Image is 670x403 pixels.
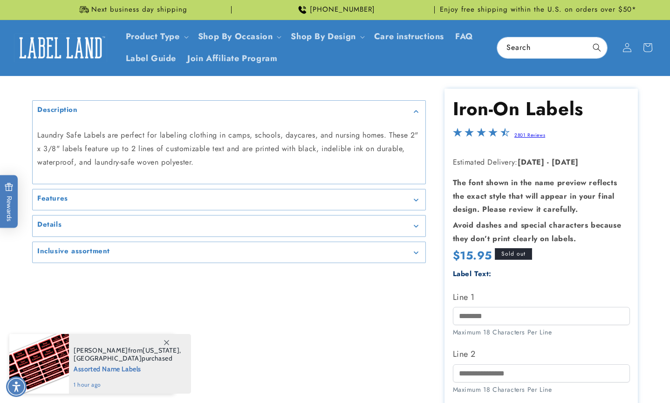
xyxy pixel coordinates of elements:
[374,31,444,42] span: Care instructions
[74,362,181,374] span: Assorted Name Labels
[74,346,128,354] span: [PERSON_NAME]
[11,30,111,66] a: Label Land
[143,346,179,354] span: [US_STATE]
[37,105,78,115] h2: Description
[33,215,425,236] summary: Details
[291,30,356,42] a: Shop By Design
[453,248,492,263] span: $15.95
[32,100,426,263] media-gallery: Gallery Viewer
[369,26,450,48] a: Care instructions
[37,247,110,256] h2: Inclusive assortment
[198,31,273,42] span: Shop By Occasion
[126,53,177,64] span: Label Guide
[453,385,630,395] div: Maximum 18 Characters Per Line
[192,26,286,48] summary: Shop By Occasion
[453,130,510,141] span: 4.5-star overall rating
[120,26,192,48] summary: Product Type
[514,132,545,139] a: 2801 Reviews
[518,157,545,167] strong: [DATE]
[37,129,421,169] p: Laundry Safe Labels are perfect for labeling clothing in camps, schools, daycares, and nursing ho...
[74,347,181,362] span: from , purchased
[14,33,107,62] img: Label Land
[455,31,473,42] span: FAQ
[440,5,636,14] span: Enjoy free shipping within the U.S. on orders over $50*
[91,5,187,14] span: Next business day shipping
[182,48,283,69] a: Join Affiliate Program
[453,290,630,305] label: Line 1
[37,220,62,229] h2: Details
[126,30,180,42] a: Product Type
[120,48,182,69] a: Label Guide
[310,5,375,14] span: [PHONE_NUMBER]
[453,177,617,215] strong: The font shown in the name preview reflects the exact style that will appear in your final design...
[453,97,630,121] h1: Iron-On Labels
[33,189,425,210] summary: Features
[450,26,479,48] a: FAQ
[453,269,492,279] label: Label Text:
[74,381,181,389] span: 1 hour ago
[187,53,277,64] span: Join Affiliate Program
[37,194,68,203] h2: Features
[453,156,630,169] p: Estimated Delivery:
[5,183,14,222] span: Rewards
[587,37,607,58] button: Search
[6,376,27,397] div: Accessibility Menu
[453,347,630,361] label: Line 2
[453,327,630,337] div: Maximum 18 Characters Per Line
[552,157,579,167] strong: [DATE]
[33,242,425,263] summary: Inclusive assortment
[547,157,549,167] strong: -
[453,220,622,244] strong: Avoid dashes and special characters because they don’t print clearly on labels.
[74,354,142,362] span: [GEOGRAPHIC_DATA]
[495,248,532,260] span: Sold out
[285,26,368,48] summary: Shop By Design
[33,101,425,122] summary: Description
